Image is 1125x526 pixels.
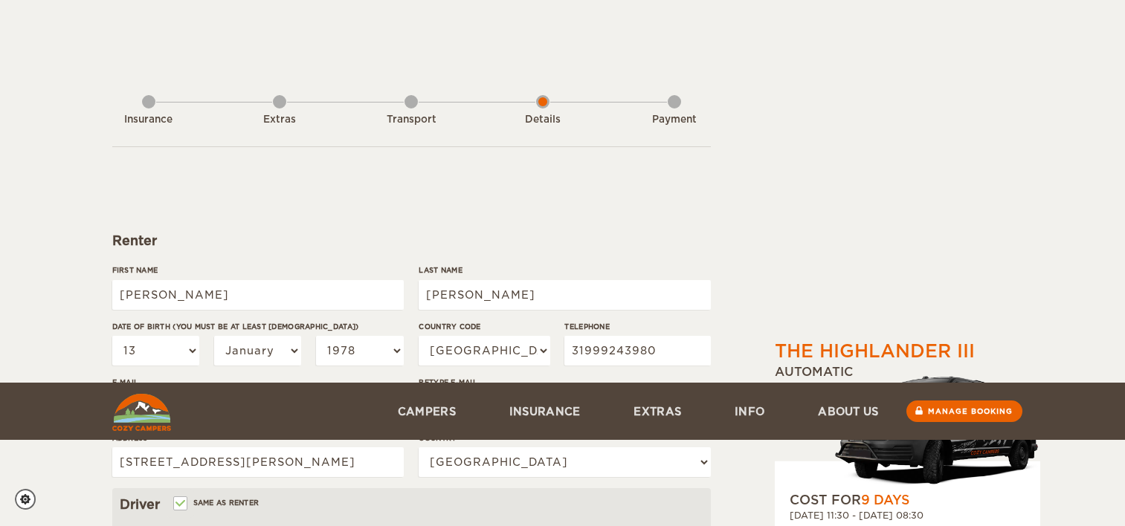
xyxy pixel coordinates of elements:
a: Info [708,383,791,440]
input: e.g. William [112,280,404,310]
img: Cozy Campers [112,394,171,431]
input: e.g. 1 234 567 890 [564,336,710,366]
div: Extras [239,113,320,127]
a: Insurance [483,383,607,440]
div: Renter [112,232,711,250]
label: Last Name [419,264,710,276]
label: First Name [112,264,404,276]
input: e.g. Smith [419,280,710,310]
img: stor-langur-4.png [834,368,1040,491]
div: [DATE] 11:30 - [DATE] 08:30 [790,509,1025,522]
div: COST FOR [790,491,1025,509]
div: Details [502,113,584,127]
div: Driver [120,496,703,513]
a: Manage booking [906,400,1022,422]
div: Payment [634,113,715,127]
label: Retype E-mail [419,377,710,388]
a: Cookie settings [15,489,45,510]
div: Automatic 4x4 [775,364,1040,491]
label: Date of birth (You must be at least [DEMOGRAPHIC_DATA]) [112,321,404,332]
input: e.g. Street, City, Zip Code [112,447,404,477]
label: Country Code [419,321,549,332]
a: Extras [607,383,708,440]
label: E-mail [112,377,404,388]
a: Campers [371,383,483,440]
div: Insurance [108,113,190,127]
input: Same as renter [175,500,184,510]
div: The Highlander III [775,339,975,364]
div: Transport [370,113,452,127]
label: Same as renter [175,496,260,510]
a: About us [791,383,905,440]
label: Telephone [564,321,710,332]
span: 9 Days [861,493,909,507]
